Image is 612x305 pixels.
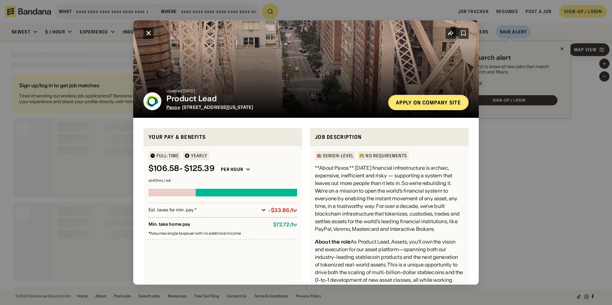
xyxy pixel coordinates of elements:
div: YEARLY [191,153,207,158]
div: Per hour [221,167,243,172]
div: Your pay & benefits [149,133,297,141]
div: Assumes single taxpayer with no additional income [149,231,297,235]
div: **About Paxos ** [DATE] financial infrastructure is archaic, expensive, inefficient and risky — s... [315,164,463,233]
div: As Product Lead, Assets, you’ll own the vision and execution for our asset platform—spanning both... [315,238,463,291]
div: Product Lead [166,94,383,103]
a: Paxos [166,104,180,110]
div: Job Description [315,133,463,141]
div: $ 106.58 - $125.39 [149,164,215,173]
div: -$33.86/hr [268,207,297,213]
div: · [STREET_ADDRESS][US_STATE] [166,105,383,110]
div: Min. take home pay [149,222,268,228]
div: $ 72.72 / hr [273,222,297,228]
div: Full-time [157,153,179,158]
div: at 40 hrs / wk [149,179,297,182]
div: Est. taxes for min. pay * [149,207,259,213]
div: No Requirements [366,153,407,158]
div: About the role [315,238,351,245]
div: Updated [DATE] [166,89,383,93]
div: Apply on company site [396,100,461,105]
img: Paxos logo [143,92,161,110]
div: Senior-Level [323,153,353,158]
